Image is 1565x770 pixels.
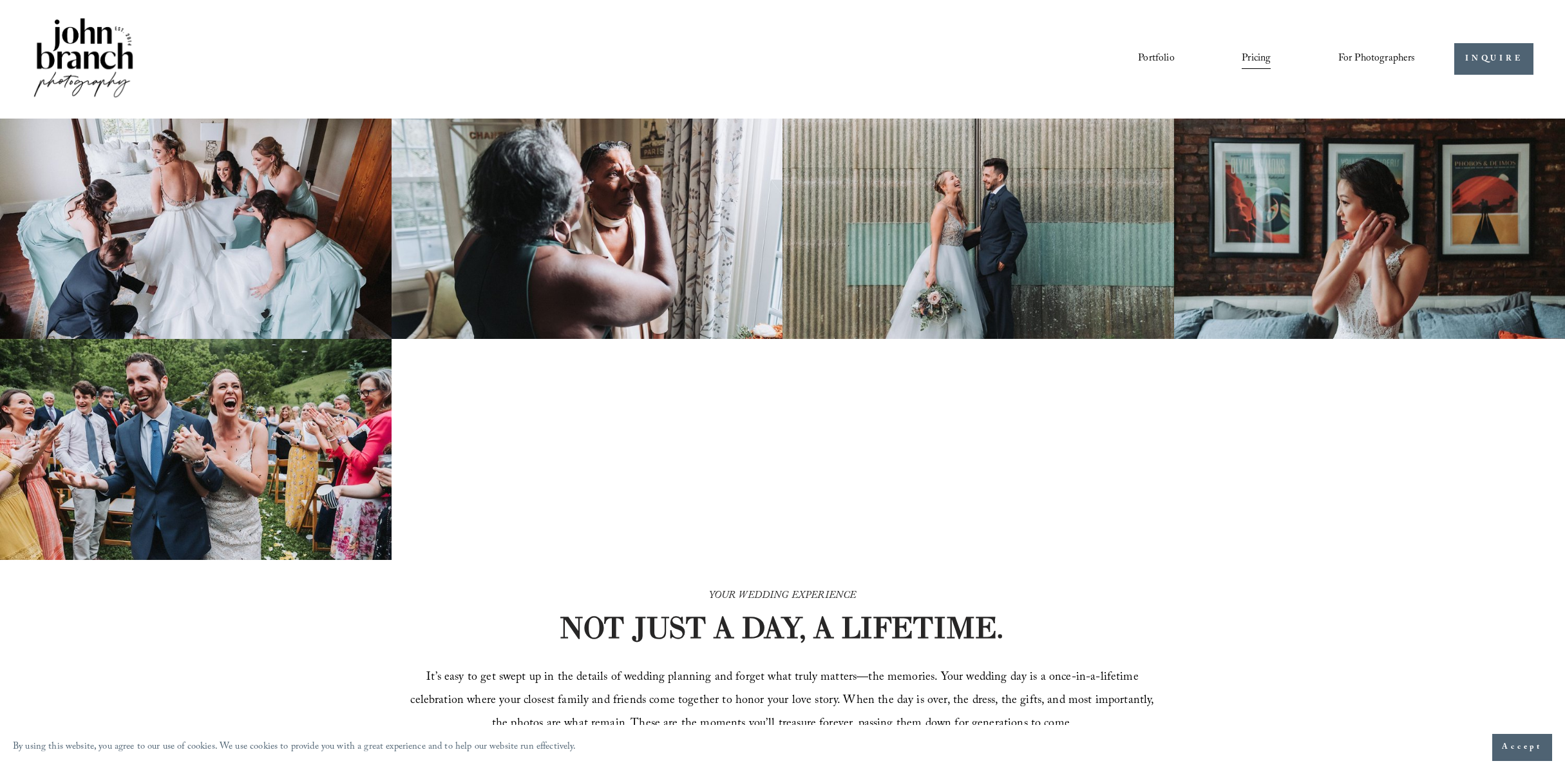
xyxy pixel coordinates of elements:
[410,668,1157,735] span: It’s easy to get swept up in the details of wedding planning and forget what truly matters—the me...
[1502,741,1542,754] span: Accept
[709,588,857,605] em: YOUR WEDDING EXPERIENCE
[392,119,783,340] img: Woman applying makeup to another woman near a window with floral curtains and autumn flowers.
[782,119,1174,340] img: A bride and groom standing together, laughing, with the bride holding a bouquet in front of a cor...
[1242,48,1271,70] a: Pricing
[1338,49,1416,69] span: For Photographers
[1138,48,1174,70] a: Portfolio
[1338,48,1416,70] a: folder dropdown
[13,738,576,757] p: By using this website, you agree to our use of cookies. We use cookies to provide you with a grea...
[1492,734,1552,761] button: Accept
[1454,43,1533,75] a: INQUIRE
[559,609,1003,646] strong: NOT JUST A DAY, A LIFETIME.
[32,15,136,102] img: John Branch IV Photography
